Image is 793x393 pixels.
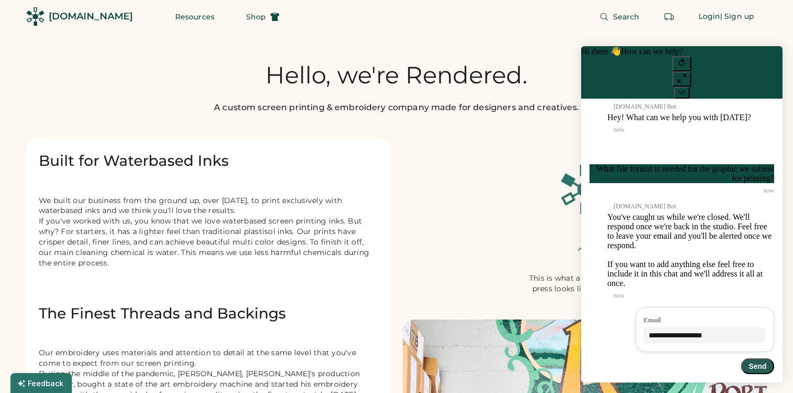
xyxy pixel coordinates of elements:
button: Search [587,6,652,27]
div: [DOMAIN_NAME] [49,10,133,23]
div: A custom screen printing & embroidery company made for designers and creatives. [214,101,579,114]
div: Login [699,12,721,22]
div: Hello, we're Rendered. [265,61,528,89]
img: Screens-Green.svg [560,164,610,215]
div: We built our business from the ground up, over [DATE], to print exclusively with waterbased inks ... [39,196,378,279]
div: | Sign up [720,12,754,22]
button: Resources [163,6,227,27]
div: The Finest Threads and Backings [39,304,378,323]
button: Retrieve an order [659,6,680,27]
img: Rendered Logo - Screens [26,7,45,26]
span: Search [613,13,640,20]
iframe: Front Chat [571,36,793,393]
div: This is what a screen printing press looks like from above. [519,273,650,294]
button: Shop [233,6,292,27]
span: Shop [246,13,266,20]
div: Built for Waterbased Inks [39,152,378,171]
